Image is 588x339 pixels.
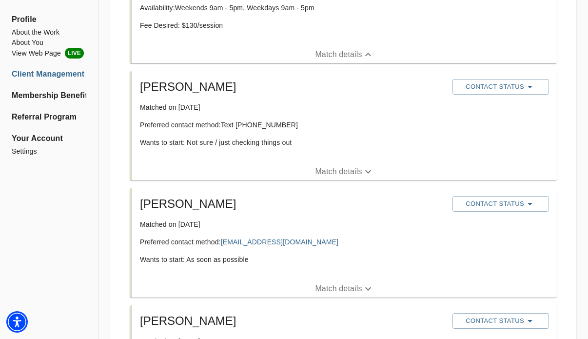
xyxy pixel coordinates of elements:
[132,46,557,63] button: Match details
[140,120,445,130] p: Preferred contact method: Text [PHONE_NUMBER]
[12,48,86,59] li: View Web Page
[457,315,544,327] span: Contact Status
[315,49,362,60] p: Match details
[457,81,544,93] span: Contact Status
[65,48,84,59] span: LIVE
[140,138,445,147] p: Wants to start: Not sure / just checking things out
[140,237,445,247] p: Preferred contact method:
[452,196,549,212] button: Contact Status
[12,133,86,144] span: Your Account
[140,102,445,112] p: Matched on [DATE]
[140,20,445,30] p: Fee Desired: $ 130 /session
[12,14,86,25] span: Profile
[452,313,549,329] button: Contact Status
[12,38,86,48] a: About You
[140,3,445,13] p: Availability: Weekends 9am - 5pm, Weekdays 9am - 5pm
[12,68,86,80] a: Client Management
[132,280,557,298] button: Match details
[452,79,549,95] button: Contact Status
[221,238,338,246] a: [EMAIL_ADDRESS][DOMAIN_NAME]
[6,311,28,333] div: Accessibility Menu
[12,27,86,38] a: About the Work
[140,313,445,329] h5: [PERSON_NAME]
[12,90,86,101] a: Membership Benefits
[315,283,362,295] p: Match details
[140,219,445,229] p: Matched on [DATE]
[140,79,445,95] h5: [PERSON_NAME]
[12,48,86,59] a: View Web PageLIVE
[315,166,362,178] p: Match details
[457,198,544,210] span: Contact Status
[12,146,86,157] a: Settings
[140,255,445,264] p: Wants to start: As soon as possible
[140,196,445,212] h5: [PERSON_NAME]
[12,111,86,123] a: Referral Program
[132,163,557,180] button: Match details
